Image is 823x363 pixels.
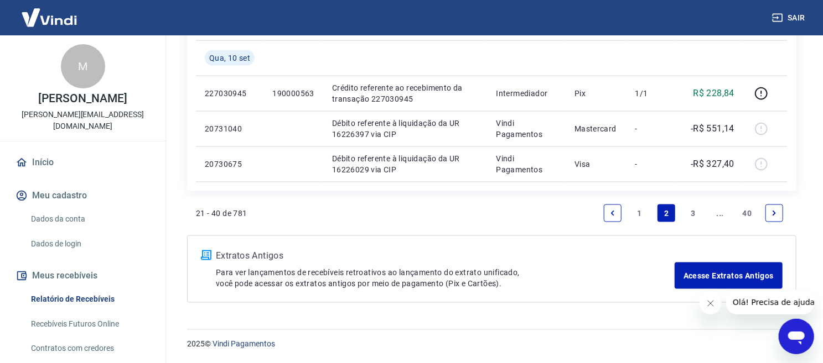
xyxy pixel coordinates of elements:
button: Meus recebíveis [13,264,152,288]
a: Dados da conta [27,208,152,230]
a: Jump forward [711,204,729,222]
p: 190000563 [272,88,314,99]
p: [PERSON_NAME][EMAIL_ADDRESS][DOMAIN_NAME] [9,109,157,132]
a: Next page [765,204,783,222]
p: - [635,159,668,170]
a: Page 3 [685,204,702,222]
a: Recebíveis Futuros Online [27,313,152,335]
p: -R$ 327,40 [691,157,734,171]
p: -R$ 551,14 [691,122,734,135]
p: 21 - 40 de 781 [196,208,247,219]
p: Mastercard [574,123,618,134]
a: Page 40 [738,204,757,222]
a: Acesse Extratos Antigos [675,262,783,289]
p: Débito referente à liquidação da UR 16226397 via CIP [332,118,478,140]
span: Qua, 10 set [209,52,250,64]
ul: Pagination [599,200,788,227]
a: Vindi Pagamentos [213,340,275,349]
p: Vindi Pagamentos [496,153,557,175]
p: Crédito referente ao recebimento da transação 227030945 [332,82,478,104]
iframe: Botão para abrir a janela de mensagens [779,319,814,354]
a: Relatório de Recebíveis [27,288,152,311]
p: 227030945 [205,88,255,99]
a: Previous page [604,204,622,222]
p: [PERSON_NAME] [38,93,127,104]
div: M [61,44,105,88]
p: 2025 © [187,339,796,350]
p: Extratos Antigos [216,249,675,262]
button: Meu cadastro [13,183,152,208]
iframe: Fechar mensagem [700,292,722,314]
span: Olá! Precisa de ajuda? [7,8,93,17]
a: Dados de login [27,233,152,255]
a: Page 1 [631,204,649,222]
button: Sair [770,8,810,28]
p: Intermediador [496,88,557,99]
p: Pix [574,88,618,99]
p: 20730675 [205,159,255,170]
p: 1/1 [635,88,668,99]
p: 20731040 [205,123,255,134]
p: - [635,123,668,134]
iframe: Mensagem da empresa [726,290,814,314]
p: Para ver lançamentos de recebíveis retroativos ao lançamento do extrato unificado, você pode aces... [216,267,675,289]
a: Contratos com credores [27,337,152,360]
a: Início [13,150,152,175]
p: Débito referente à liquidação da UR 16226029 via CIP [332,153,478,175]
p: Vindi Pagamentos [496,118,557,140]
a: Page 2 is your current page [658,204,675,222]
img: ícone [201,250,211,260]
img: Vindi [13,1,85,34]
p: Visa [574,159,618,170]
p: R$ 228,84 [693,87,735,100]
